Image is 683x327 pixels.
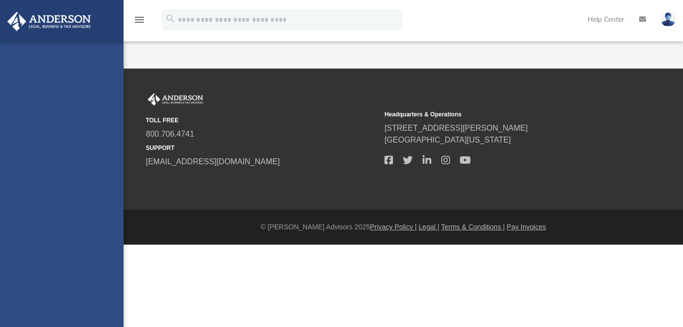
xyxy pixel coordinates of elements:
img: User Pic [661,12,676,27]
a: menu [133,19,145,26]
a: Privacy Policy | [370,223,417,231]
a: 800.706.4741 [146,130,194,138]
small: Headquarters & Operations [384,110,616,119]
img: Anderson Advisors Platinum Portal [4,12,94,31]
a: Pay Invoices [507,223,546,231]
img: Anderson Advisors Platinum Portal [146,93,205,106]
small: TOLL FREE [146,116,378,125]
i: menu [133,14,145,26]
small: SUPPORT [146,144,378,152]
a: Terms & Conditions | [441,223,505,231]
a: [STREET_ADDRESS][PERSON_NAME] [384,124,528,132]
a: [GEOGRAPHIC_DATA][US_STATE] [384,136,511,144]
div: © [PERSON_NAME] Advisors 2025 [124,222,683,232]
a: Legal | [419,223,439,231]
i: search [165,13,176,24]
a: [EMAIL_ADDRESS][DOMAIN_NAME] [146,157,280,166]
